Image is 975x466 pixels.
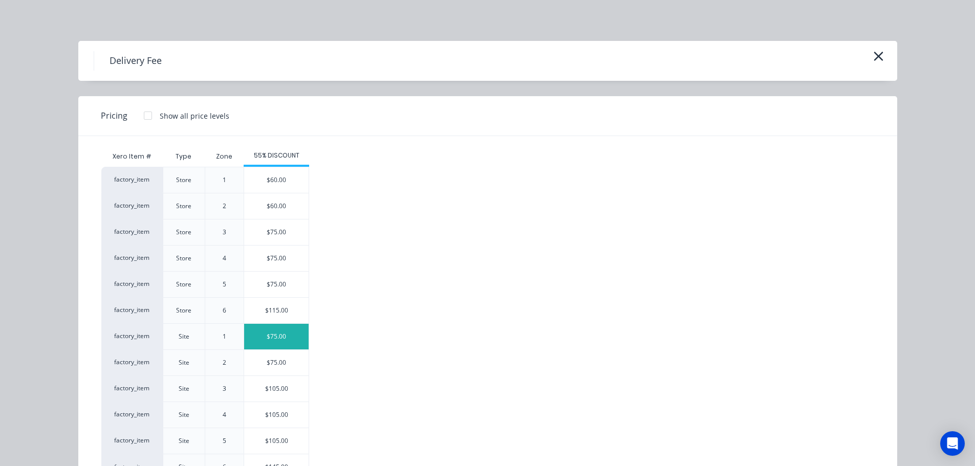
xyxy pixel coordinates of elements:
div: Zone [208,144,241,169]
div: Site [179,358,189,367]
div: 55% DISCOUNT [244,151,309,160]
div: factory_item [101,375,163,402]
div: 2 [223,202,226,211]
div: Type [167,144,200,169]
div: factory_item [101,349,163,375]
div: $105.00 [244,428,309,454]
h4: Delivery Fee [94,51,177,71]
div: $75.00 [244,272,309,297]
div: $75.00 [244,324,309,349]
div: Show all price levels [160,110,229,121]
span: Pricing [101,109,127,122]
div: Open Intercom Messenger [940,431,965,456]
div: 3 [223,384,226,393]
div: factory_item [101,219,163,245]
div: $60.00 [244,193,309,219]
div: 4 [223,254,226,263]
div: 4 [223,410,226,419]
div: $115.00 [244,298,309,323]
div: $105.00 [244,402,309,428]
div: 3 [223,228,226,237]
div: factory_item [101,245,163,271]
div: factory_item [101,428,163,454]
div: Store [176,306,191,315]
div: Store [176,202,191,211]
div: Store [176,280,191,289]
div: factory_item [101,323,163,349]
div: factory_item [101,167,163,193]
div: Store [176,175,191,185]
div: $105.00 [244,376,309,402]
div: $60.00 [244,167,309,193]
div: $75.00 [244,219,309,245]
div: $75.00 [244,246,309,271]
div: 6 [223,306,226,315]
div: 5 [223,436,226,446]
div: factory_item [101,193,163,219]
div: factory_item [101,402,163,428]
div: factory_item [101,271,163,297]
div: $75.00 [244,350,309,375]
div: Site [179,410,189,419]
div: Store [176,228,191,237]
div: 1 [223,332,226,341]
div: Site [179,436,189,446]
div: 2 [223,358,226,367]
div: 1 [223,175,226,185]
div: Site [179,384,189,393]
div: 5 [223,280,226,289]
div: factory_item [101,297,163,323]
div: Xero Item # [101,146,163,167]
div: Site [179,332,189,341]
div: Store [176,254,191,263]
